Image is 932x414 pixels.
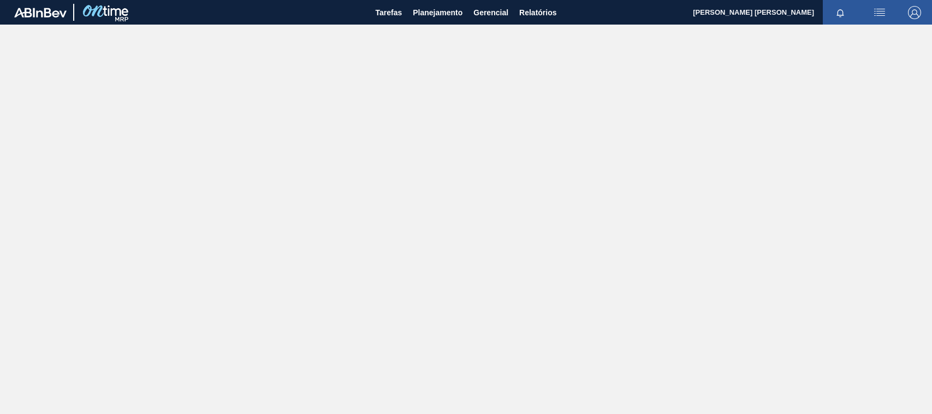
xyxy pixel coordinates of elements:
[519,6,556,19] span: Relatórios
[375,6,402,19] span: Tarefas
[908,6,921,19] img: Logout
[473,6,508,19] span: Gerencial
[823,5,858,20] button: Notificações
[14,8,67,17] img: TNhmsLtSVTkK8tSr43FrP2fwEKptu5GPRR3wAAAABJRU5ErkJggg==
[873,6,886,19] img: userActions
[413,6,462,19] span: Planejamento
